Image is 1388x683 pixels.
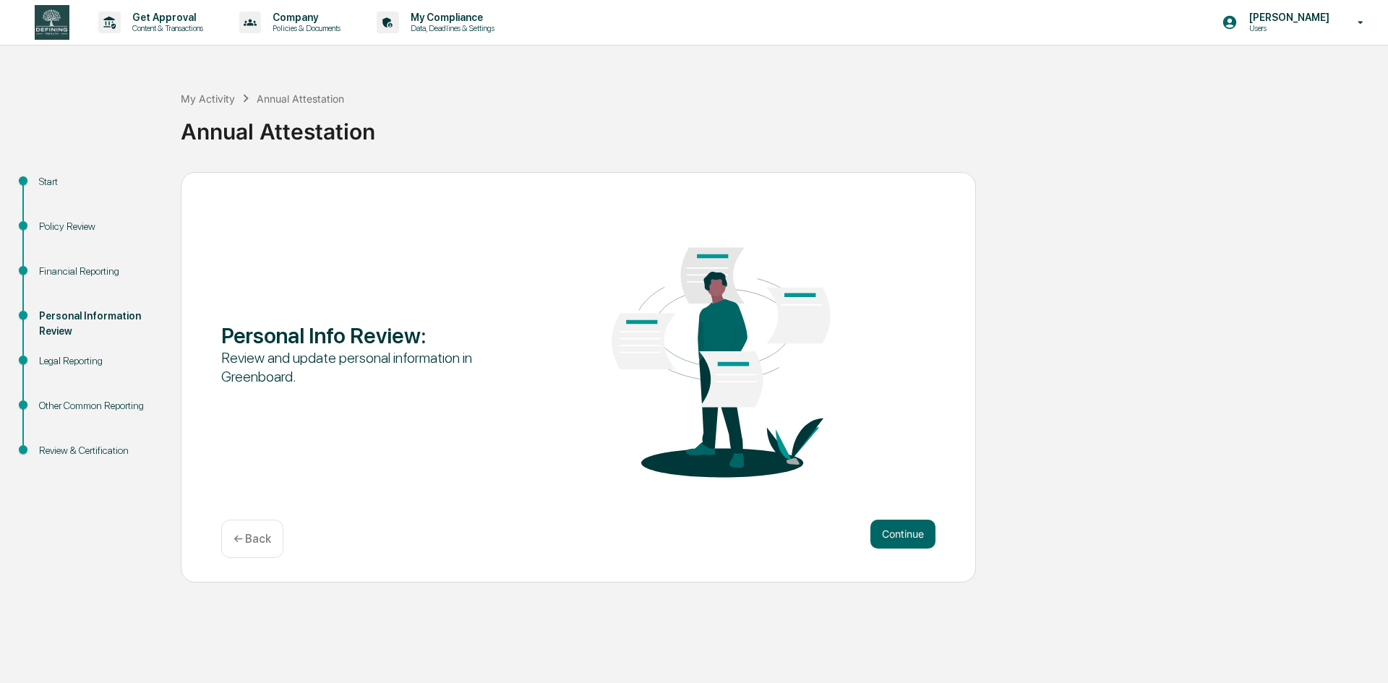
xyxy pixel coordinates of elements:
div: Other Common Reporting [39,398,158,413]
div: Start [39,174,158,189]
p: My Compliance [399,12,502,23]
p: [PERSON_NAME] [1238,12,1337,23]
p: ← Back [234,532,271,546]
p: Company [261,12,348,23]
div: Annual Attestation [181,107,1381,145]
img: logo [35,5,69,40]
div: Legal Reporting [39,353,158,369]
p: Policies & Documents [261,23,348,33]
div: My Activity [181,93,235,105]
div: Review and update personal information in Greenboard. [221,348,507,386]
p: Users [1238,23,1337,33]
div: Annual Attestation [257,93,344,105]
div: Review & Certification [39,443,158,458]
img: Personal Info Review [578,204,864,502]
p: Get Approval [121,12,210,23]
button: Continue [870,520,935,549]
div: Personal Information Review [39,309,158,339]
p: Content & Transactions [121,23,210,33]
div: Personal Info Review : [221,322,507,348]
div: Policy Review [39,219,158,234]
p: Data, Deadlines & Settings [399,23,502,33]
iframe: Open customer support [1342,635,1381,674]
div: Financial Reporting [39,264,158,279]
